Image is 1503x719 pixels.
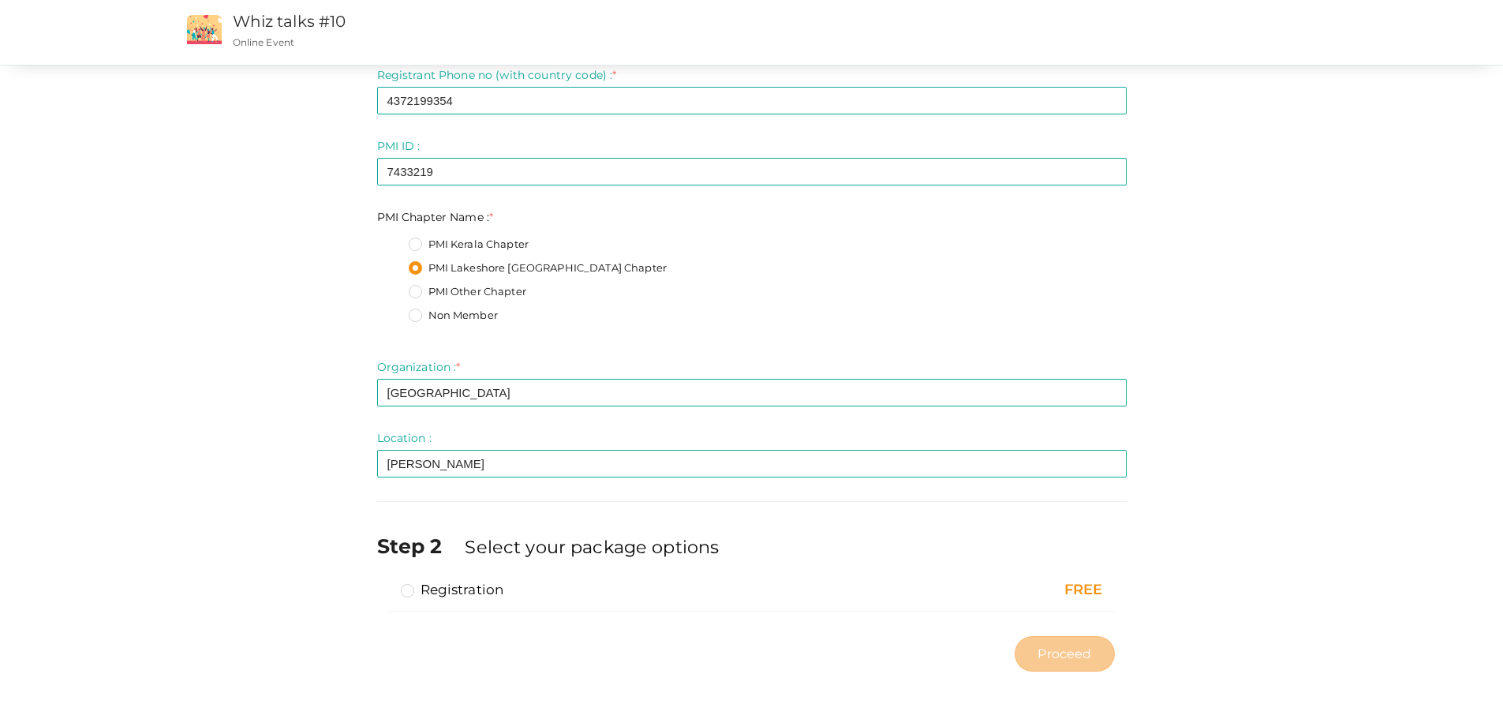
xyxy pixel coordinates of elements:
[377,532,462,560] label: Step 2
[377,209,494,225] label: PMI Chapter Name :
[401,580,504,599] label: Registration
[377,359,461,375] label: Organization :
[888,580,1103,601] div: FREE
[1015,636,1114,672] button: Proceed
[377,67,617,83] label: Registrant Phone no (with country code) :
[465,534,719,560] label: Select your package options
[377,87,1127,114] input: Enter registrant phone no here.
[409,308,498,324] label: Non Member
[233,36,985,49] p: Online Event
[1038,645,1091,663] span: Proceed
[233,12,346,31] a: Whiz talks #10
[377,138,421,154] label: PMI ID :
[377,430,432,446] label: Location :
[409,237,529,253] label: PMI Kerala Chapter
[409,284,526,300] label: PMI Other Chapter
[409,260,667,276] label: PMI Lakeshore [GEOGRAPHIC_DATA] Chapter
[187,15,222,44] img: event2.png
